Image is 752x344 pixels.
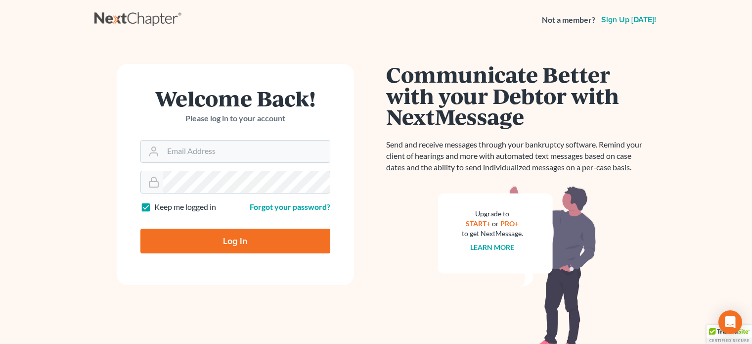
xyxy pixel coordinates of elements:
a: Sign up [DATE]! [599,16,658,24]
a: PRO+ [500,219,519,228]
div: Open Intercom Messenger [718,310,742,334]
a: START+ [466,219,490,228]
a: Learn more [470,243,514,251]
p: Send and receive messages through your bankruptcy software. Remind your client of hearings and mo... [386,139,648,173]
input: Log In [140,229,330,253]
h1: Communicate Better with your Debtor with NextMessage [386,64,648,127]
label: Keep me logged in [154,201,216,213]
span: or [492,219,499,228]
div: Upgrade to [462,209,523,219]
strong: Not a member? [542,14,595,26]
p: Please log in to your account [140,113,330,124]
a: Forgot your password? [250,202,330,211]
h1: Welcome Back! [140,88,330,109]
div: to get NextMessage. [462,229,523,239]
input: Email Address [163,141,330,162]
div: TrustedSite Certified [707,325,752,344]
